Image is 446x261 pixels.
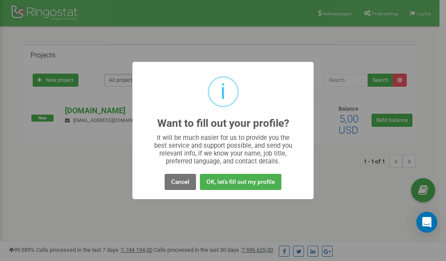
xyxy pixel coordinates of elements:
[157,118,289,129] h2: Want to fill out your profile?
[200,174,281,190] button: OK, let's fill out my profile
[416,212,437,233] div: Open Intercom Messenger
[220,78,226,106] div: i
[150,134,297,165] div: It will be much easier for us to provide you the best service and support possible, and send you ...
[165,174,196,190] button: Cancel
